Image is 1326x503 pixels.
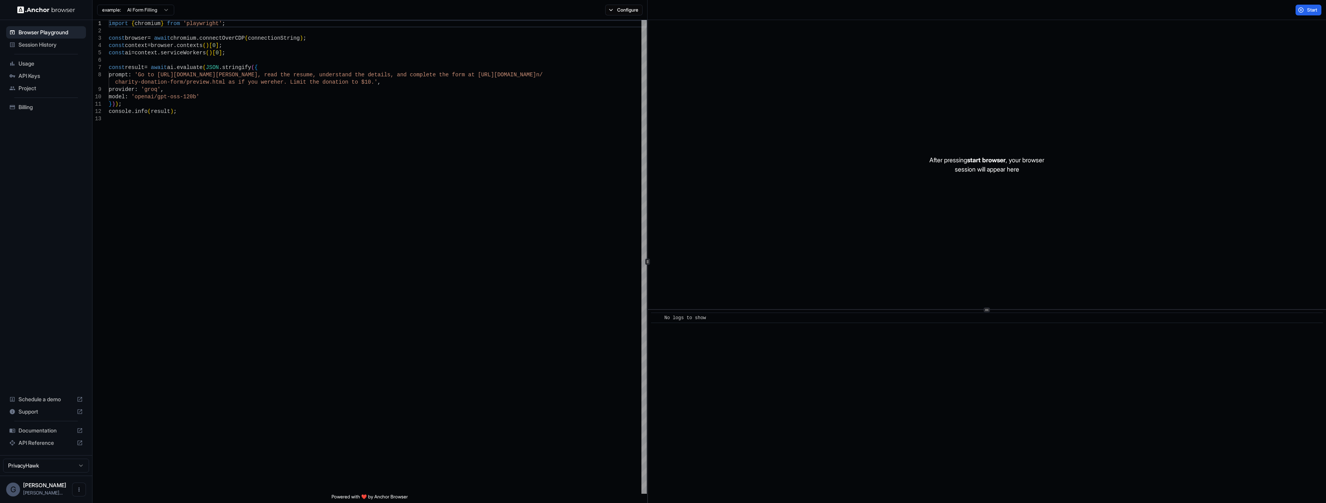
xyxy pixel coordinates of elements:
span: prompt [109,72,128,78]
span: ; [222,20,225,27]
span: import [109,20,128,27]
span: browser [125,35,148,41]
span: , [160,86,163,93]
span: stringify [222,64,251,71]
span: 0 [212,42,215,49]
span: const [109,42,125,49]
span: evaluate [177,64,202,71]
span: ) [206,42,209,49]
span: Geraldo Salazar [23,482,66,488]
span: chromium [135,20,160,27]
span: ) [209,50,212,56]
span: 'groq' [141,86,160,93]
span: Support [19,408,74,416]
span: , [377,79,380,85]
span: ( [148,108,151,114]
span: Documentation [19,427,74,434]
span: Browser Playground [19,29,83,36]
div: Support [6,405,86,418]
span: await [151,64,167,71]
span: ; [173,108,177,114]
span: . [173,42,177,49]
span: browser [151,42,173,49]
span: ) [115,101,118,107]
span: connectOverCDP [199,35,245,41]
div: Session History [6,39,86,51]
span: ( [245,35,248,41]
button: Configure [605,5,643,15]
div: G [6,483,20,496]
p: After pressing , your browser session will appear here [929,155,1044,174]
span: Usage [19,60,83,67]
span: her. Limit the donation to $10.' [274,79,377,85]
span: [ [212,50,215,56]
span: ( [251,64,254,71]
span: const [109,35,125,41]
div: 10 [93,93,101,101]
div: 11 [93,101,101,108]
span: 0 [215,50,219,56]
span: = [131,50,135,56]
span: contexts [177,42,202,49]
button: Open menu [72,483,86,496]
span: charity-donation-form/preview.html as if you were [115,79,274,85]
span: ​ [655,314,659,322]
span: Schedule a demo [19,395,74,403]
span: console [109,108,131,114]
span: await [154,35,170,41]
span: 'playwright' [183,20,222,27]
span: e the form at [URL][DOMAIN_NAME] [432,72,536,78]
span: ; [303,35,306,41]
span: context [135,50,157,56]
div: 5 [93,49,101,57]
div: Schedule a demo [6,393,86,405]
span: = [144,64,147,71]
span: 'Go to [URL][DOMAIN_NAME][PERSON_NAME], re [135,72,271,78]
span: 'openai/gpt-oss-120b' [131,94,199,100]
span: Billing [19,103,83,111]
span: info [135,108,148,114]
span: result [125,64,144,71]
span: ) [112,101,115,107]
div: Browser Playground [6,26,86,39]
img: Anchor Logo [17,6,75,13]
div: 2 [93,27,101,35]
span: geraldo@privacyhawk.com [23,490,63,496]
span: : [135,86,138,93]
span: . [131,108,135,114]
div: 3 [93,35,101,42]
div: Documentation [6,424,86,437]
span: const [109,50,125,56]
span: API Reference [19,439,74,447]
span: Project [19,84,83,92]
div: Usage [6,57,86,70]
div: 9 [93,86,101,93]
span: ] [215,42,219,49]
span: = [148,35,151,41]
span: serviceWorkers [160,50,206,56]
button: Start [1296,5,1321,15]
span: n/ [536,72,543,78]
span: context [125,42,148,49]
span: ) [170,108,173,114]
span: Start [1307,7,1318,13]
span: result [151,108,170,114]
span: . [173,64,177,71]
span: connectionString [248,35,300,41]
span: ; [219,42,222,49]
span: . [157,50,160,56]
span: No logs to show [665,315,706,321]
span: ( [203,64,206,71]
span: . [219,64,222,71]
span: provider [109,86,135,93]
div: 1 [93,20,101,27]
span: start browser [967,156,1006,164]
span: : [125,94,128,100]
span: from [167,20,180,27]
span: ai [167,64,173,71]
span: = [148,42,151,49]
span: ( [203,42,206,49]
span: const [109,64,125,71]
span: . [196,35,199,41]
span: JSON [206,64,219,71]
